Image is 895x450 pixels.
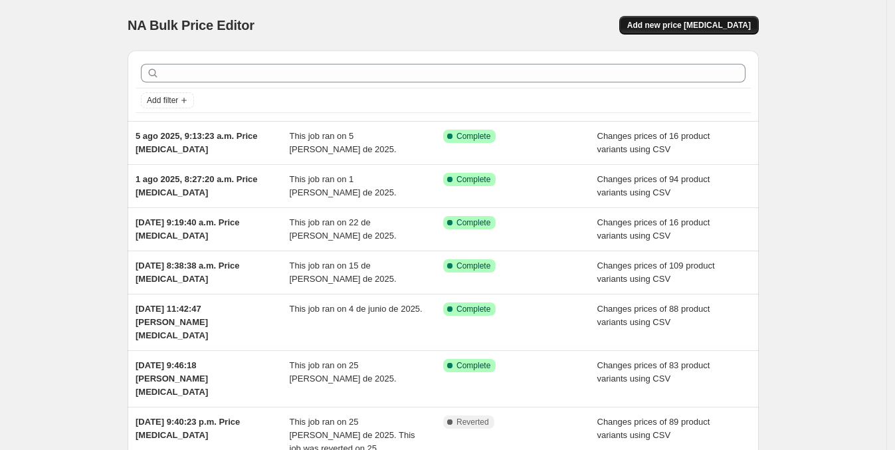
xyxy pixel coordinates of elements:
span: This job ran on 25 [PERSON_NAME] de 2025. [290,360,397,384]
span: Changes prices of 83 product variants using CSV [597,360,710,384]
span: Changes prices of 109 product variants using CSV [597,261,715,284]
button: Add filter [141,92,194,108]
span: Complete [456,131,490,142]
button: Add new price [MEDICAL_DATA] [619,16,759,35]
span: Complete [456,217,490,228]
span: This job ran on 5 [PERSON_NAME] de 2025. [290,131,397,154]
span: 5 ago 2025, 9:13:23 a.m. Price [MEDICAL_DATA] [136,131,258,154]
span: NA Bulk Price Editor [128,18,254,33]
span: Changes prices of 88 product variants using CSV [597,304,710,327]
span: Complete [456,360,490,371]
span: 1 ago 2025, 8:27:20 a.m. Price [MEDICAL_DATA] [136,174,258,197]
span: Complete [456,261,490,271]
span: Changes prices of 89 product variants using CSV [597,417,710,440]
span: Changes prices of 94 product variants using CSV [597,174,710,197]
span: Add new price [MEDICAL_DATA] [627,20,751,31]
span: [DATE] 9:40:23 p.m. Price [MEDICAL_DATA] [136,417,240,440]
span: Changes prices of 16 product variants using CSV [597,217,710,241]
span: Add filter [147,95,178,106]
span: This job ran on 22 de [PERSON_NAME] de 2025. [290,217,397,241]
span: Complete [456,304,490,314]
span: This job ran on 4 de junio de 2025. [290,304,423,314]
span: [DATE] 9:46:18 [PERSON_NAME] [MEDICAL_DATA] [136,360,208,397]
span: [DATE] 11:42:47 [PERSON_NAME] [MEDICAL_DATA] [136,304,208,340]
span: Reverted [456,417,489,427]
span: This job ran on 1 [PERSON_NAME] de 2025. [290,174,397,197]
span: Complete [456,174,490,185]
span: Changes prices of 16 product variants using CSV [597,131,710,154]
span: This job ran on 15 de [PERSON_NAME] de 2025. [290,261,397,284]
span: [DATE] 8:38:38 a.m. Price [MEDICAL_DATA] [136,261,240,284]
span: [DATE] 9:19:40 a.m. Price [MEDICAL_DATA] [136,217,240,241]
